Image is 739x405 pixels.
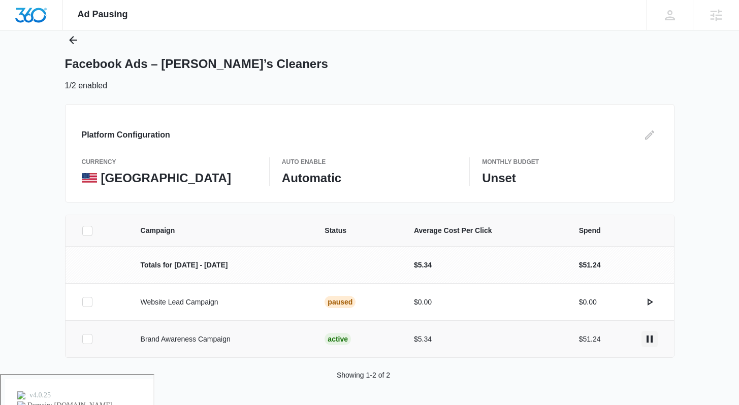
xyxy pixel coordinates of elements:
p: Automatic [282,171,457,186]
button: actions.activate [641,294,658,310]
p: [GEOGRAPHIC_DATA] [101,171,231,186]
img: logo_orange.svg [16,16,24,24]
div: v 4.0.25 [28,16,50,24]
span: Average Cost Per Click [414,225,555,236]
span: Campaign [141,225,301,236]
p: Showing 1-2 of 2 [337,370,390,381]
p: $0.00 [579,297,597,308]
p: $5.34 [414,260,555,271]
button: Back [65,32,81,48]
p: $5.34 [414,334,555,345]
div: Active [325,333,351,345]
div: Paused [325,296,356,308]
p: $51.24 [579,334,601,345]
p: Monthly Budget [482,157,657,166]
p: Website Lead Campaign [141,297,301,308]
p: $0.00 [414,297,555,308]
span: Spend [579,225,658,236]
img: United States [82,173,97,183]
div: Domain: [DOMAIN_NAME] [26,26,112,35]
button: actions.pause [641,331,658,347]
img: website_grey.svg [16,26,24,35]
h3: Platform Configuration [82,129,170,141]
div: Domain Overview [39,60,91,66]
p: Auto Enable [282,157,457,166]
p: Totals for [DATE] - [DATE] [141,260,301,271]
p: Unset [482,171,657,186]
h1: Facebook Ads – [PERSON_NAME]’s Cleaners [65,56,328,72]
p: $51.24 [579,260,601,271]
p: Brand Awareness Campaign [141,334,301,345]
p: currency [82,157,257,166]
div: Keywords by Traffic [112,60,171,66]
img: tab_domain_overview_orange.svg [27,59,36,67]
button: Edit [641,127,658,143]
span: Status [325,225,390,236]
span: Ad Pausing [78,9,128,20]
p: 1/2 enabled [65,80,108,92]
img: tab_keywords_by_traffic_grey.svg [101,59,109,67]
